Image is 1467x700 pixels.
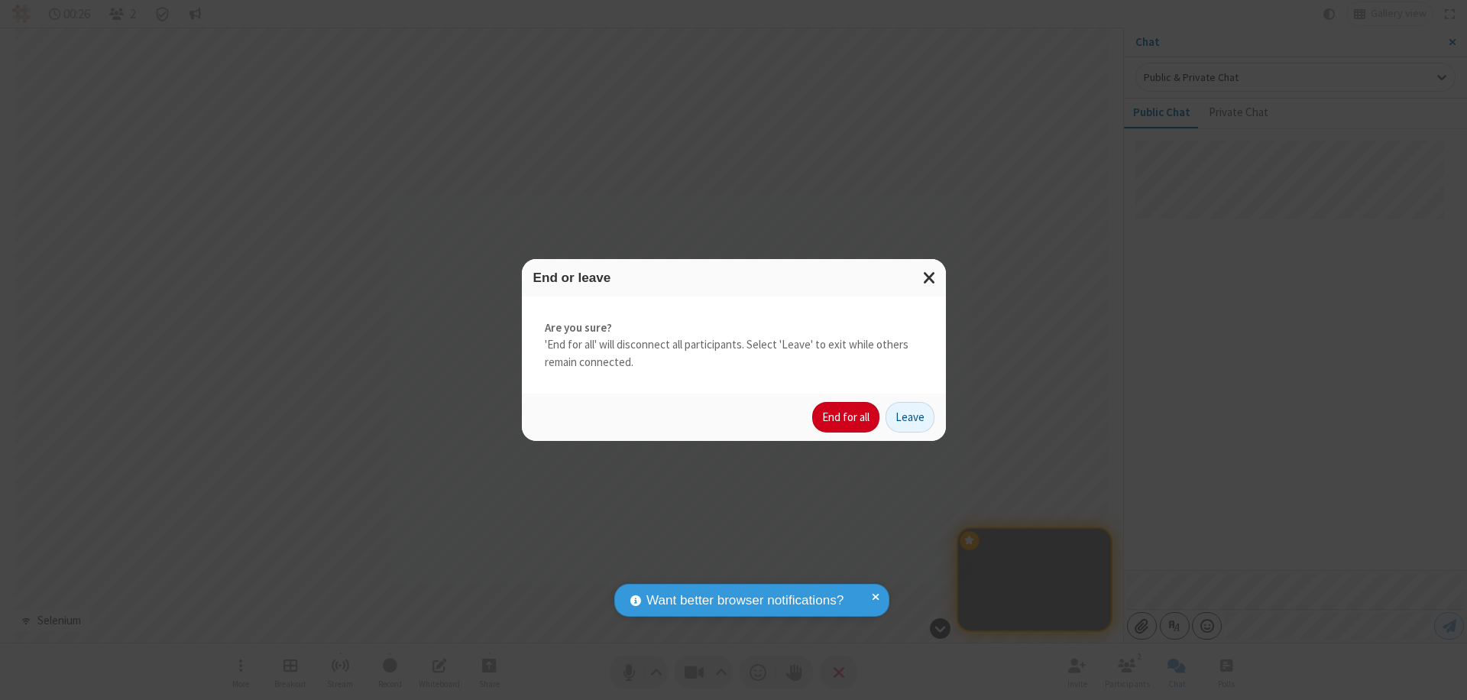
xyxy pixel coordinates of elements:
strong: Are you sure? [545,319,923,337]
button: Leave [886,402,934,433]
button: Close modal [914,259,946,297]
div: 'End for all' will disconnect all participants. Select 'Leave' to exit while others remain connec... [522,297,946,394]
span: Want better browser notifications? [646,591,844,611]
h3: End or leave [533,271,934,285]
button: End for all [812,402,879,433]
